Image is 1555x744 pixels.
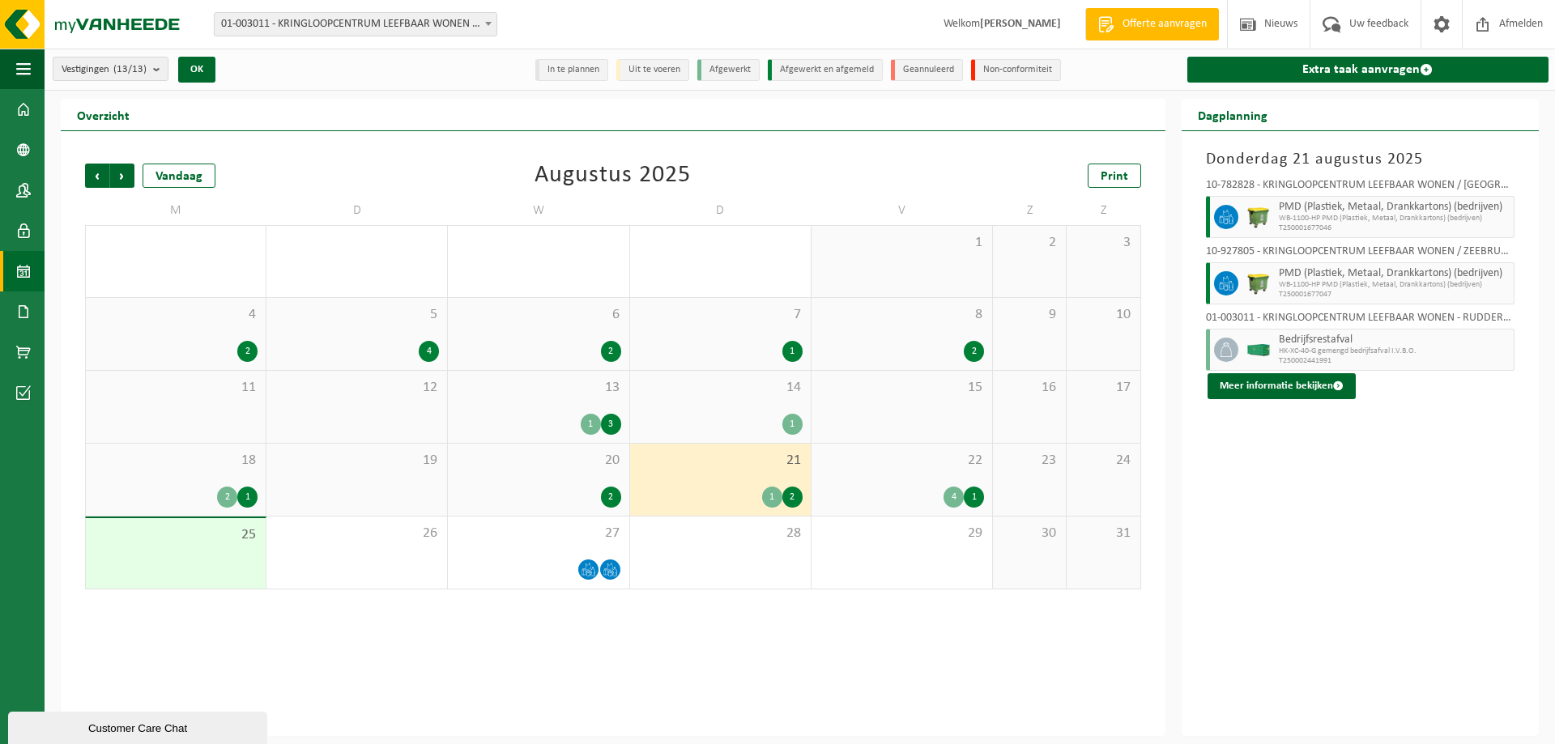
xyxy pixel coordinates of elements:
[456,306,620,324] span: 6
[94,379,258,397] span: 11
[275,306,439,324] span: 5
[178,57,215,83] button: OK
[891,59,963,81] li: Geannuleerd
[964,341,984,362] div: 2
[215,13,496,36] span: 01-003011 - KRINGLOOPCENTRUM LEEFBAAR WONEN - RUDDERVOORDE
[1075,525,1131,542] span: 31
[1279,290,1510,300] span: T250001677047
[1085,8,1219,40] a: Offerte aanvragen
[237,341,258,362] div: 2
[456,379,620,397] span: 13
[1075,306,1131,324] span: 10
[820,452,984,470] span: 22
[94,306,258,324] span: 4
[1246,271,1271,295] img: WB-1100-HPE-GN-50
[1279,214,1510,223] span: WB-1100-HP PMD (Plastiek, Metaal, Drankkartons) (bedrijven)
[638,306,803,324] span: 7
[1246,205,1271,229] img: WB-1100-HPE-GN-50
[1182,99,1284,130] h2: Dagplanning
[110,164,134,188] span: Volgende
[1279,346,1510,356] span: HK-XC-40-G gemengd bedrijfsafval I.V.B.O.
[85,164,109,188] span: Vorige
[214,12,497,36] span: 01-003011 - KRINGLOOPCENTRUM LEEFBAAR WONEN - RUDDERVOORDE
[456,452,620,470] span: 20
[1001,306,1058,324] span: 9
[1187,57,1549,83] a: Extra taak aanvragen
[1001,452,1058,470] span: 23
[217,487,237,508] div: 2
[8,708,271,744] iframe: chat widget
[601,487,621,508] div: 2
[448,196,629,225] td: W
[1088,164,1141,188] a: Print
[1206,180,1515,196] div: 10-782828 - KRINGLOOPCENTRUM LEEFBAAR WONEN / [GEOGRAPHIC_DATA][PERSON_NAME][GEOGRAPHIC_DATA]
[1279,356,1510,366] span: T250002441991
[820,306,984,324] span: 8
[630,196,812,225] td: D
[1279,267,1510,280] span: PMD (Plastiek, Metaal, Drankkartons) (bedrijven)
[1001,234,1058,252] span: 2
[820,234,984,252] span: 1
[85,196,266,225] td: M
[782,414,803,435] div: 1
[1118,16,1211,32] span: Offerte aanvragen
[944,487,964,508] div: 4
[820,525,984,542] span: 29
[768,59,883,81] li: Afgewerkt en afgemeld
[1067,196,1140,225] td: Z
[113,64,147,74] count: (13/13)
[581,414,601,435] div: 1
[1101,170,1128,183] span: Print
[782,487,803,508] div: 2
[1279,201,1510,214] span: PMD (Plastiek, Metaal, Drankkartons) (bedrijven)
[812,196,993,225] td: V
[535,59,608,81] li: In te plannen
[1206,147,1515,172] h3: Donderdag 21 augustus 2025
[971,59,1061,81] li: Non-conformiteit
[275,379,439,397] span: 12
[275,452,439,470] span: 19
[1279,223,1510,233] span: T250001677046
[266,196,448,225] td: D
[638,452,803,470] span: 21
[1279,334,1510,346] span: Bedrijfsrestafval
[62,57,147,82] span: Vestigingen
[1206,312,1515,329] div: 01-003011 - KRINGLOOPCENTRUM LEEFBAAR WONEN - RUDDERVOORDE
[1208,373,1356,399] button: Meer informatie bekijken
[61,99,146,130] h2: Overzicht
[419,341,439,362] div: 4
[601,414,621,435] div: 3
[601,341,621,362] div: 2
[1246,344,1271,356] img: HK-XC-40-GN-00
[697,59,760,81] li: Afgewerkt
[1206,246,1515,262] div: 10-927805 - KRINGLOOPCENTRUM LEEFBAAR WONEN / ZEEBRUGGE - ZEEBRUGGE
[1075,379,1131,397] span: 17
[820,379,984,397] span: 15
[1075,452,1131,470] span: 24
[53,57,168,81] button: Vestigingen(13/13)
[638,379,803,397] span: 14
[143,164,215,188] div: Vandaag
[237,487,258,508] div: 1
[535,164,691,188] div: Augustus 2025
[993,196,1067,225] td: Z
[616,59,689,81] li: Uit te voeren
[94,452,258,470] span: 18
[964,487,984,508] div: 1
[1001,379,1058,397] span: 16
[1279,280,1510,290] span: WB-1100-HP PMD (Plastiek, Metaal, Drankkartons) (bedrijven)
[94,526,258,544] span: 25
[456,525,620,542] span: 27
[638,525,803,542] span: 28
[1075,234,1131,252] span: 3
[1001,525,1058,542] span: 30
[275,525,439,542] span: 26
[782,341,803,362] div: 1
[762,487,782,508] div: 1
[980,18,1061,30] strong: [PERSON_NAME]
